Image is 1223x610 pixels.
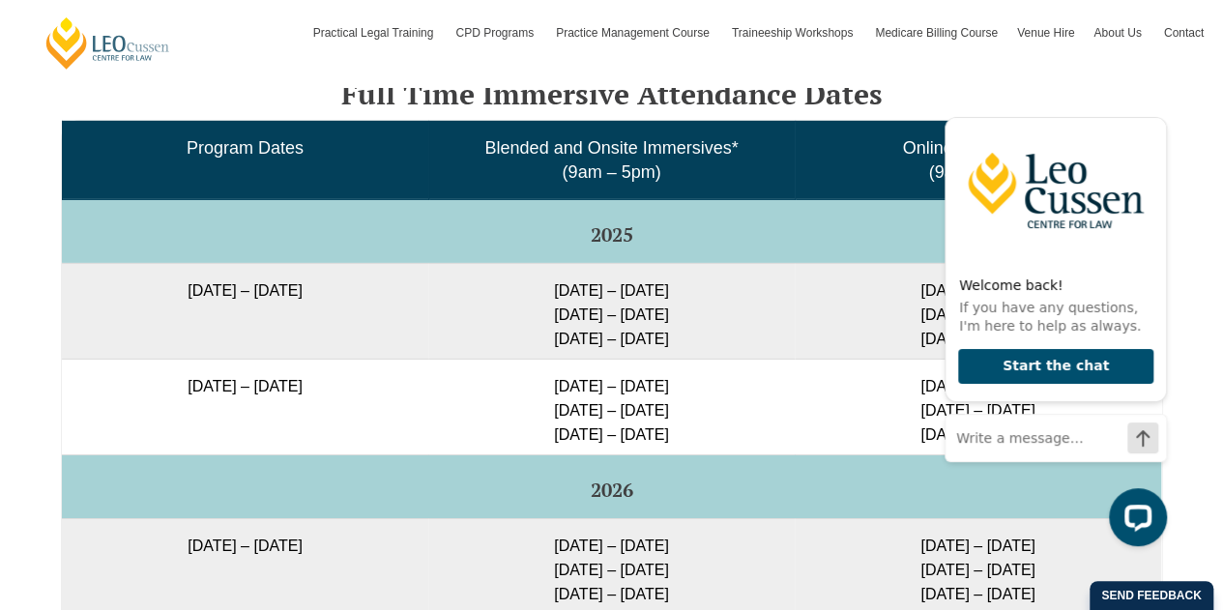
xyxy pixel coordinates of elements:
span: Blended and Onsite Immersives* (9am – 5pm) [484,138,738,182]
a: Practical Legal Training [304,5,447,61]
a: Practice Management Course [546,5,722,61]
a: About Us [1084,5,1153,61]
a: Venue Hire [1007,5,1084,61]
td: [DATE] – [DATE] [DATE] – [DATE] [DATE] – [DATE] [428,263,795,359]
h5: 2026 [70,479,1153,501]
a: Traineeship Workshops [722,5,865,61]
td: [DATE] – [DATE] [62,263,428,359]
h3: Full Time Immersive Attendance Dates [61,78,1163,110]
span: Online Immersives* (9am – 5pm) [902,138,1053,182]
td: [DATE] – [DATE] [62,359,428,454]
a: Contact [1154,5,1213,61]
a: CPD Programs [446,5,546,61]
a: Medicare Billing Course [865,5,1007,61]
h5: 2025 [70,224,1153,246]
iframe: LiveChat chat widget [929,83,1175,562]
td: [DATE] – [DATE] [DATE] – [DATE] [DATE] – [DATE] [795,263,1161,359]
td: [DATE] – [DATE] [DATE] – [DATE] [DATE] – [DATE] [795,359,1161,454]
span: Program Dates [187,138,304,158]
td: [DATE] – [DATE] [DATE] – [DATE] [DATE] – [DATE] [428,359,795,454]
a: [PERSON_NAME] Centre for Law [44,15,172,71]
